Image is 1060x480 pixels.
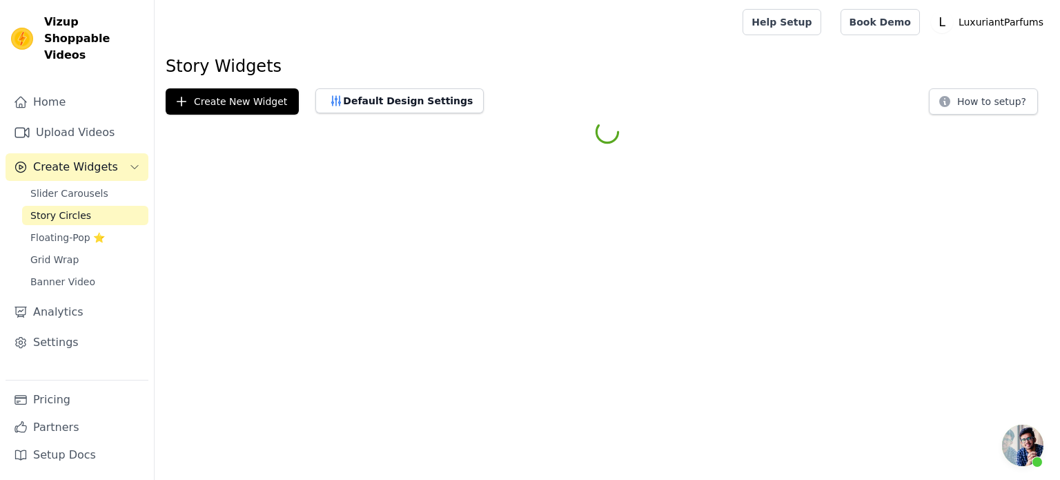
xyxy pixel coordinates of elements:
[929,88,1038,115] button: How to setup?
[743,9,821,35] a: Help Setup
[6,414,148,441] a: Partners
[22,184,148,203] a: Slider Carousels
[30,209,91,222] span: Story Circles
[166,55,1049,77] h1: Story Widgets
[166,88,299,115] button: Create New Widget
[6,441,148,469] a: Setup Docs
[22,228,148,247] a: Floating-Pop ⭐
[953,10,1049,35] p: LuxuriantParfums
[33,159,118,175] span: Create Widgets
[30,231,105,244] span: Floating-Pop ⭐
[22,272,148,291] a: Banner Video
[939,15,945,29] text: L
[6,386,148,414] a: Pricing
[30,275,95,289] span: Banner Video
[931,10,1049,35] button: L LuxuriantParfums
[1002,425,1043,466] a: Ouvrir le chat
[315,88,484,113] button: Default Design Settings
[11,28,33,50] img: Vizup
[6,88,148,116] a: Home
[44,14,143,64] span: Vizup Shoppable Videos
[6,153,148,181] button: Create Widgets
[22,206,148,225] a: Story Circles
[6,298,148,326] a: Analytics
[30,253,79,267] span: Grid Wrap
[929,98,1038,111] a: How to setup?
[30,186,108,200] span: Slider Carousels
[6,329,148,356] a: Settings
[6,119,148,146] a: Upload Videos
[22,250,148,269] a: Grid Wrap
[841,9,920,35] a: Book Demo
